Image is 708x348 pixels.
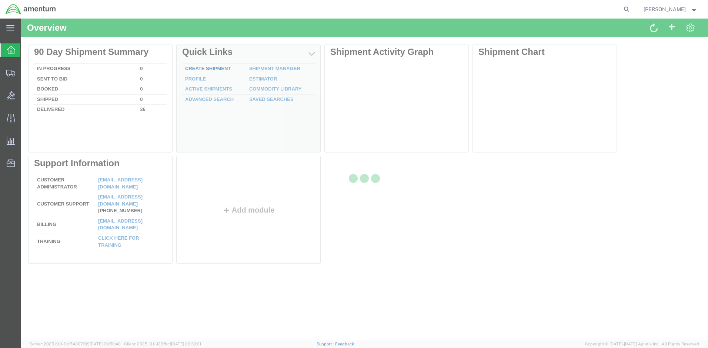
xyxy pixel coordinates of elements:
span: [DATE] 09:39:01 [171,342,201,346]
img: logo [5,4,56,15]
button: [PERSON_NAME] [643,5,698,14]
span: Client: 2025.19.0-129fbcf [124,342,201,346]
span: Kurt Archuleta [644,5,686,13]
a: Feedback [335,342,354,346]
span: [DATE] 09:50:40 [90,342,121,346]
span: Copyright © [DATE]-[DATE] Agistix Inc., All Rights Reserved [585,341,699,347]
span: Server: 2025.19.0-91c74307f99 [30,342,121,346]
a: Support [317,342,335,346]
